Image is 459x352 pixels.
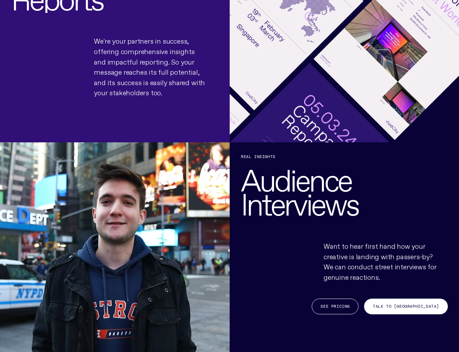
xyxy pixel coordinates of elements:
span: w [325,188,346,214]
p: We're your partners in success, offering comprehensive insights and impactful reporting. So your ... [94,35,218,108]
span: s [346,188,358,214]
span: c [324,164,338,189]
span: n [257,153,259,160]
span: i [262,153,265,160]
span: n [246,188,261,214]
span: R [241,153,244,160]
span: v [293,188,306,214]
span: g [265,153,267,160]
span: s [259,153,262,160]
span: d [274,164,290,189]
span: i [290,164,295,189]
span: e [338,164,351,189]
p: Want to hear first hand how your creative is landing with passers-by? We can conduct street inter... [324,240,448,293]
span: e [243,153,246,160]
span: h [267,153,270,160]
span: u [259,164,274,189]
span: A [241,164,259,189]
span: l [249,153,251,160]
span: i [306,188,311,214]
span: n [309,164,324,189]
span: e [311,188,325,214]
span: I [254,153,257,160]
a: See Pricing [312,299,358,314]
span: r [284,188,293,214]
span: a [246,153,249,160]
span: s [273,153,275,160]
span: e [295,164,309,189]
a: Talk to [GEOGRAPHIC_DATA] [364,299,448,314]
span: t [270,153,273,160]
span: t [261,188,270,214]
span: e [270,188,284,214]
span: I [241,188,246,214]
